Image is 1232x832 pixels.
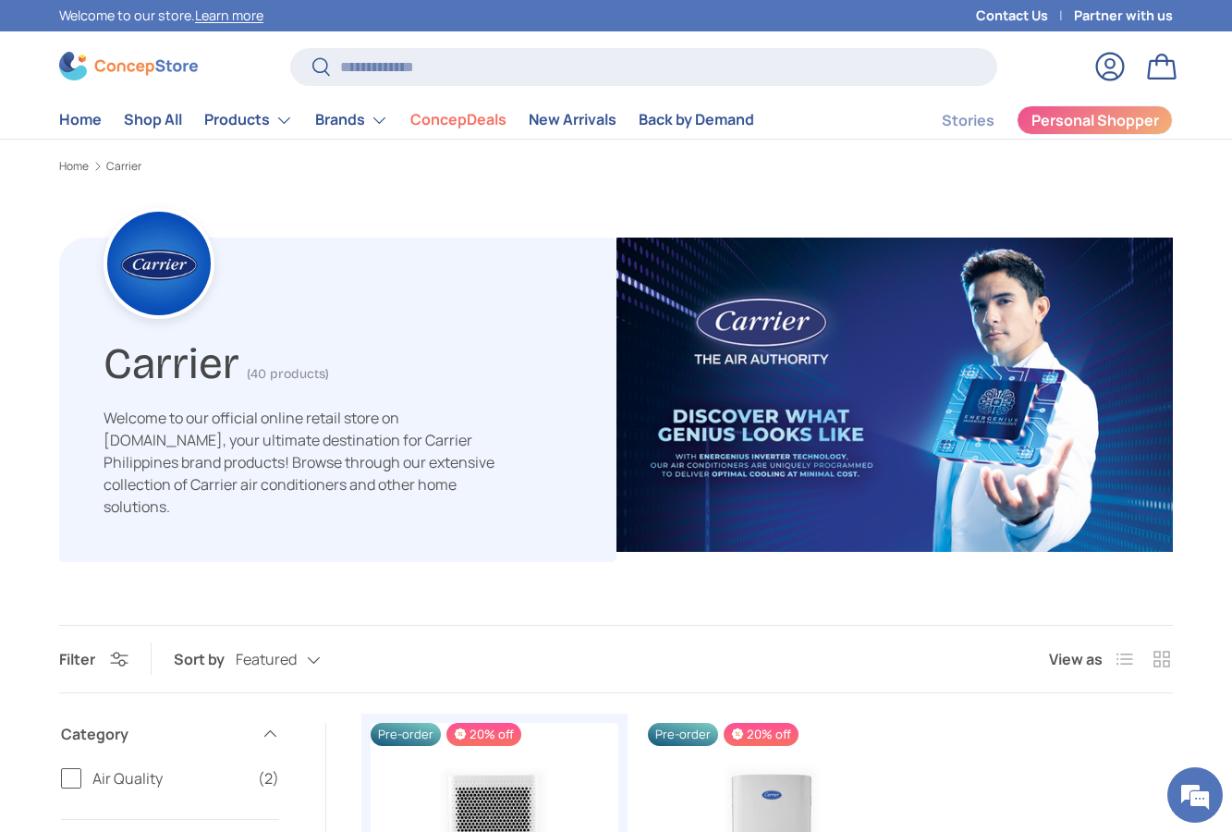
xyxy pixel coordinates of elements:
span: Filter [59,649,95,669]
span: Pre-order [648,723,718,746]
a: Carrier [106,161,141,172]
a: Personal Shopper [1017,105,1173,135]
nav: Breadcrumbs [59,158,1173,175]
summary: Category [61,701,279,767]
span: (40 products) [247,366,329,382]
a: New Arrivals [529,102,616,138]
span: Category [61,723,250,745]
img: carrier-banner-image-concepstore [616,238,1174,552]
span: Pre-order [371,723,441,746]
a: ConcepDeals [410,102,506,138]
a: Learn more [195,6,263,24]
a: Back by Demand [639,102,754,138]
button: Filter [59,649,128,669]
span: (2) [258,767,279,789]
a: Contact Us [976,6,1074,26]
a: Home [59,161,89,172]
span: Personal Shopper [1031,113,1159,128]
button: Featured [236,643,358,676]
a: Stories [942,103,994,139]
a: Home [59,102,102,138]
p: Welcome to our official online retail store on [DOMAIN_NAME], your ultimate destination for Carri... [104,407,513,518]
nav: Secondary [897,102,1173,139]
summary: Products [193,102,304,139]
span: View as [1049,648,1103,670]
span: 20% off [724,723,799,746]
h1: Carrier [104,330,239,390]
p: Welcome to our store. [59,6,263,26]
a: Shop All [124,102,182,138]
nav: Primary [59,102,754,139]
span: Featured [236,651,297,668]
span: Air Quality [92,767,247,789]
label: Sort by [174,648,236,670]
img: ConcepStore [59,52,198,80]
summary: Brands [304,102,399,139]
span: 20% off [446,723,521,746]
a: Partner with us [1074,6,1173,26]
